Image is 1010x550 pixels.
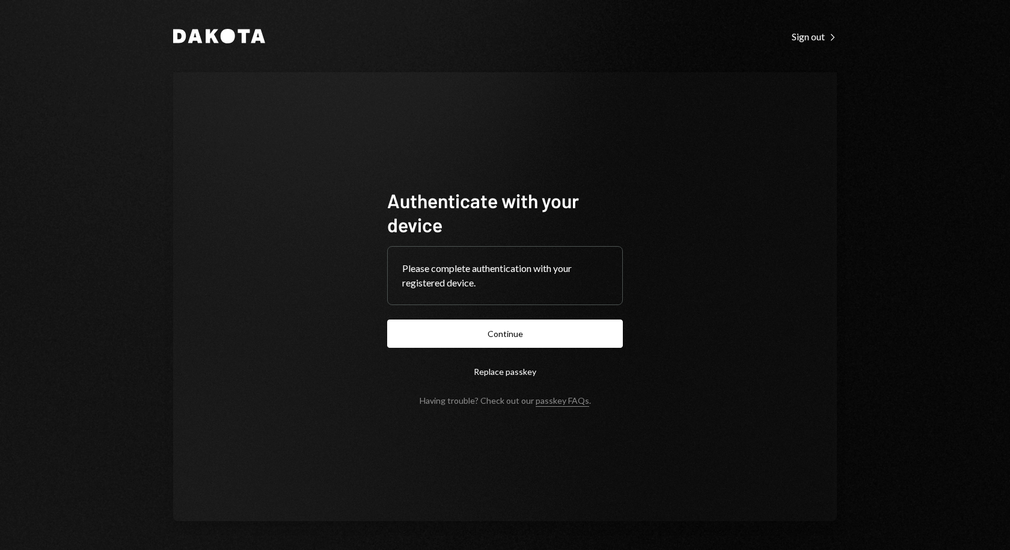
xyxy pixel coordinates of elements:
[536,395,589,407] a: passkey FAQs
[387,320,623,348] button: Continue
[402,261,608,290] div: Please complete authentication with your registered device.
[420,395,591,406] div: Having trouble? Check out our .
[387,357,623,386] button: Replace passkey
[792,29,837,43] a: Sign out
[792,31,837,43] div: Sign out
[387,188,623,236] h1: Authenticate with your device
